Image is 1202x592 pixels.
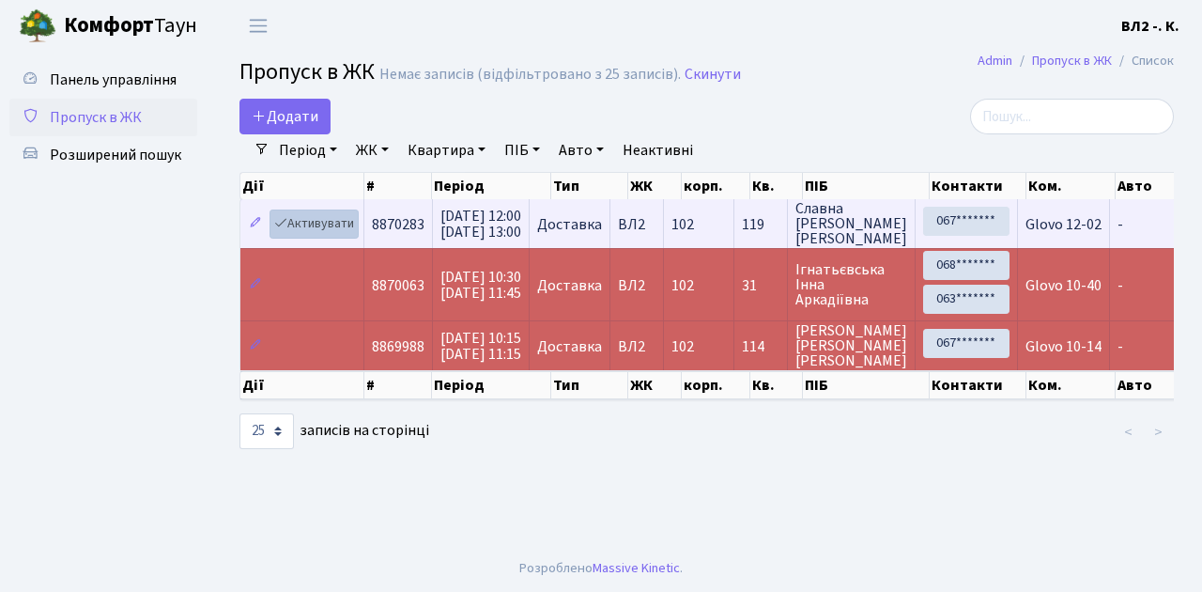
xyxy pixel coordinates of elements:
[795,262,907,307] span: Ігнатьєвська Інна Аркадіївна
[671,214,694,235] span: 102
[1026,173,1116,199] th: Ком.
[1117,336,1123,357] span: -
[742,217,779,232] span: 119
[239,99,331,134] a: Додати
[618,339,655,354] span: ВЛ2
[364,371,432,399] th: #
[1117,214,1123,235] span: -
[372,214,424,235] span: 8870283
[930,173,1025,199] th: Контакти
[803,173,930,199] th: ПІБ
[50,107,142,128] span: Пропуск в ЖК
[9,99,197,136] a: Пропуск в ЖК
[50,70,177,90] span: Панель управління
[551,134,611,166] a: Авто
[372,336,424,357] span: 8869988
[432,173,551,199] th: Період
[1026,371,1116,399] th: Ком.
[795,201,907,246] span: Славна [PERSON_NAME] [PERSON_NAME]
[271,134,345,166] a: Період
[400,134,493,166] a: Квартира
[239,413,294,449] select: записів на сторінці
[1112,51,1174,71] li: Список
[1032,51,1112,70] a: Пропуск в ЖК
[270,210,359,239] a: Активувати
[379,66,681,84] div: Немає записів (відфільтровано з 25 записів).
[628,173,682,199] th: ЖК
[795,323,907,368] span: [PERSON_NAME] [PERSON_NAME] [PERSON_NAME]
[1116,371,1179,399] th: Авто
[618,278,655,293] span: ВЛ2
[551,173,628,199] th: Тип
[671,336,694,357] span: 102
[628,371,682,399] th: ЖК
[348,134,396,166] a: ЖК
[440,206,521,242] span: [DATE] 12:00 [DATE] 13:00
[618,217,655,232] span: ВЛ2
[978,51,1012,70] a: Admin
[537,217,602,232] span: Доставка
[19,8,56,45] img: logo.png
[440,267,521,304] span: [DATE] 10:30 [DATE] 11:45
[1116,173,1179,199] th: Авто
[551,371,628,399] th: Тип
[949,41,1202,81] nav: breadcrumb
[239,413,429,449] label: записів на сторінці
[1025,275,1102,296] span: Glovo 10-40
[682,173,750,199] th: корп.
[671,275,694,296] span: 102
[742,278,779,293] span: 31
[1025,336,1102,357] span: Glovo 10-14
[9,136,197,174] a: Розширений пошук
[64,10,154,40] b: Комфорт
[593,558,680,578] a: Massive Kinetic
[750,371,803,399] th: Кв.
[685,66,741,84] a: Скинути
[537,339,602,354] span: Доставка
[440,328,521,365] span: [DATE] 10:15 [DATE] 11:15
[930,371,1025,399] th: Контакти
[970,99,1174,134] input: Пошук...
[252,106,318,127] span: Додати
[9,61,197,99] a: Панель управління
[1121,16,1179,37] b: ВЛ2 -. К.
[803,371,930,399] th: ПІБ
[239,55,375,88] span: Пропуск в ЖК
[240,173,364,199] th: Дії
[1025,214,1102,235] span: Glovo 12-02
[742,339,779,354] span: 114
[50,145,181,165] span: Розширений пошук
[537,278,602,293] span: Доставка
[364,173,432,199] th: #
[615,134,701,166] a: Неактивні
[1121,15,1179,38] a: ВЛ2 -. К.
[1117,275,1123,296] span: -
[64,10,197,42] span: Таун
[235,10,282,41] button: Переключити навігацію
[372,275,424,296] span: 8870063
[682,371,750,399] th: корп.
[240,371,364,399] th: Дії
[519,558,683,579] div: Розроблено .
[497,134,547,166] a: ПІБ
[432,371,551,399] th: Період
[750,173,803,199] th: Кв.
